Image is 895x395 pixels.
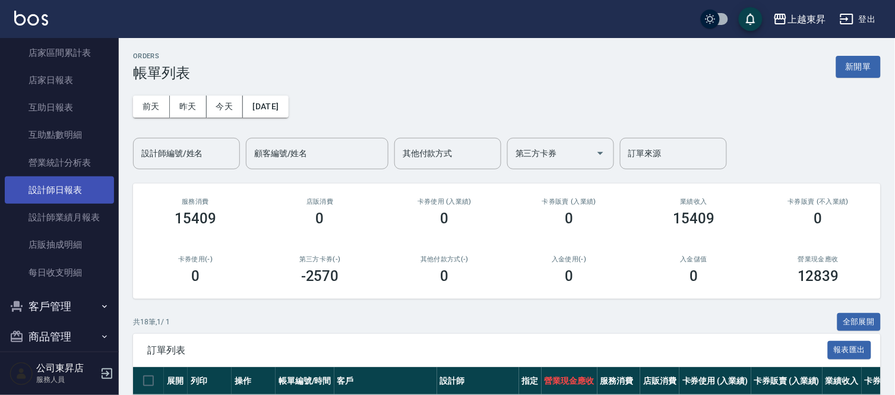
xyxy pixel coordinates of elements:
[301,268,339,285] h3: -2570
[751,367,823,395] th: 卡券販賣 (入業績)
[316,210,324,227] h3: 0
[5,204,114,231] a: 設計師業績月報表
[147,345,828,356] span: 訂單列表
[188,367,232,395] th: 列印
[5,259,114,286] a: 每日收支明細
[5,231,114,258] a: 店販抽成明細
[690,268,698,285] h3: 0
[521,255,617,263] h2: 入金使用(-)
[5,67,114,94] a: 店家日報表
[739,7,763,31] button: save
[828,344,872,355] a: 報表匯出
[521,198,617,206] h2: 卡券販賣 (入業績)
[133,317,170,327] p: 共 18 筆, 1 / 1
[397,255,493,263] h2: 其他付款方式(-)
[133,52,190,60] h2: ORDERS
[597,367,641,395] th: 服務消費
[36,362,97,374] h5: 公司東昇店
[814,210,823,227] h3: 0
[272,198,368,206] h2: 店販消費
[437,367,519,395] th: 設計師
[828,341,872,359] button: 報表匯出
[798,268,839,285] h3: 12839
[5,39,114,67] a: 店家區間累計表
[133,96,170,118] button: 前天
[164,367,188,395] th: 展開
[5,94,114,121] a: 互助日報表
[36,374,97,385] p: 服務人員
[646,255,742,263] h2: 入金儲值
[276,367,334,395] th: 帳單編號/時間
[5,121,114,148] a: 互助點數明細
[640,367,679,395] th: 店販消費
[542,367,597,395] th: 營業現金應收
[5,176,114,204] a: 設計師日報表
[334,367,437,395] th: 客戶
[207,96,243,118] button: 今天
[14,11,48,26] img: Logo
[679,367,751,395] th: 卡券使用 (入業績)
[788,12,826,27] div: 上越東昇
[837,313,881,331] button: 全部展開
[232,367,276,395] th: 操作
[175,210,216,227] h3: 15409
[147,198,243,206] h3: 服務消費
[272,255,368,263] h2: 第三方卡券(-)
[441,210,449,227] h3: 0
[836,61,881,72] a: 新開單
[170,96,207,118] button: 昨天
[441,268,449,285] h3: 0
[823,367,862,395] th: 業績收入
[836,56,881,78] button: 新開單
[673,210,714,227] h3: 15409
[565,268,573,285] h3: 0
[565,210,573,227] h3: 0
[835,8,881,30] button: 登出
[519,367,542,395] th: 指定
[243,96,288,118] button: [DATE]
[147,255,243,263] h2: 卡券使用(-)
[5,291,114,322] button: 客戶管理
[133,65,190,81] h3: 帳單列表
[5,321,114,352] button: 商品管理
[191,268,200,285] h3: 0
[770,255,866,263] h2: 營業現金應收
[5,149,114,176] a: 營業統計分析表
[769,7,830,31] button: 上越東昇
[646,198,742,206] h2: 業績收入
[10,362,33,385] img: Person
[770,198,866,206] h2: 卡券販賣 (不入業績)
[591,144,610,163] button: Open
[397,198,493,206] h2: 卡券使用 (入業績)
